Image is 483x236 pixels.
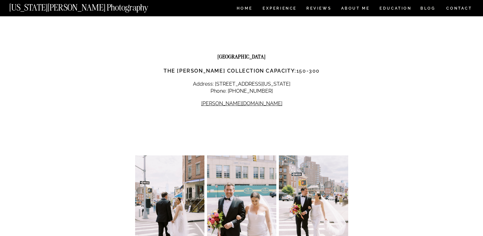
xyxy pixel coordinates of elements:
h3: 150-300 [135,67,348,75]
a: HOME [235,6,254,12]
a: Experience [263,6,296,12]
strong: [GEOGRAPHIC_DATA] [218,53,266,60]
p: Address: [STREET_ADDRESS][US_STATE] Phone: [PHONE_NUMBER] [135,81,348,95]
strong: The [PERSON_NAME] Collection capacity: [164,68,296,74]
a: BLOG [420,6,436,12]
a: CONTACT [446,5,472,12]
a: [PERSON_NAME][DOMAIN_NAME] [201,100,282,106]
a: ABOUT ME [341,6,370,12]
a: EDUCATION [379,6,412,12]
a: REVIEWS [306,6,330,12]
a: [US_STATE][PERSON_NAME] Photography [9,3,170,9]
